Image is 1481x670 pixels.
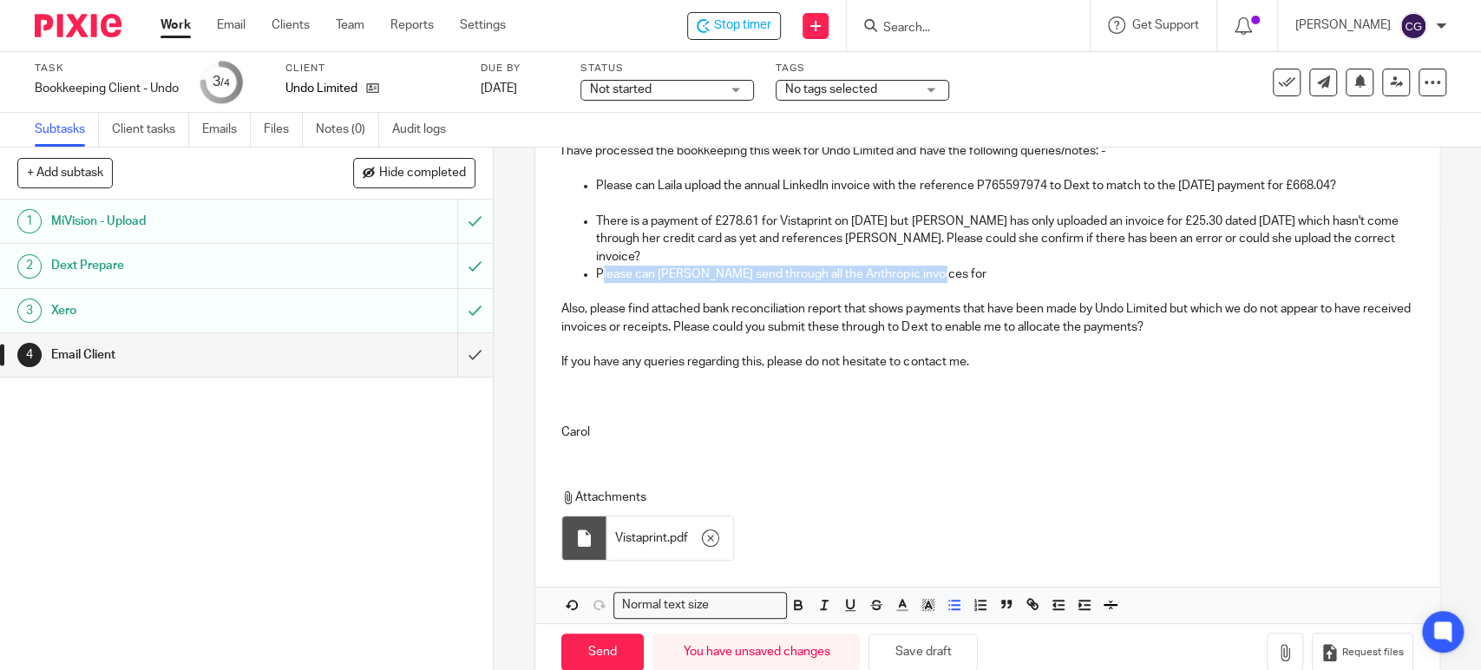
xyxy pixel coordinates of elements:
[353,158,475,187] button: Hide completed
[17,343,42,367] div: 4
[285,62,459,76] label: Client
[17,299,42,323] div: 3
[481,62,559,76] label: Due by
[390,16,434,34] a: Reports
[112,113,189,147] a: Client tasks
[213,72,230,92] div: 3
[285,80,357,97] p: Undo Limited
[881,21,1038,36] input: Search
[687,12,781,40] div: Undo Limited - Bookkeeping Client - Undo
[1342,646,1404,660] span: Request files
[580,62,754,76] label: Status
[217,16,246,34] a: Email
[590,83,652,95] span: Not started
[561,489,1389,506] p: Attachments
[561,424,1412,441] p: Carol
[17,254,42,279] div: 2
[561,353,1412,371] p: If you have any queries regarding this, please do not hesitate to contact me.
[1295,16,1391,34] p: [PERSON_NAME]
[51,298,311,324] h1: Xero
[272,16,310,34] a: Clients
[460,16,506,34] a: Settings
[336,16,364,34] a: Team
[670,529,688,547] span: pdf
[35,113,99,147] a: Subtasks
[35,80,179,97] div: Bookkeeping Client - Undo
[785,83,877,95] span: No tags selected
[561,142,1412,160] p: I have processed the bookkeeping this week for Undo Limited and have the following queries/notes: -
[392,113,459,147] a: Audit logs
[17,209,42,233] div: 1
[714,16,771,35] span: Stop timer
[596,177,1412,194] p: Please can Laila upload the annual LinkedIn invoice with the reference P765597974 to Dext to matc...
[202,113,251,147] a: Emails
[606,516,733,560] div: .
[161,16,191,34] a: Work
[618,596,712,614] span: Normal text size
[776,62,949,76] label: Tags
[51,342,311,368] h1: Email Client
[615,529,667,547] span: Vistaprint
[316,113,379,147] a: Notes (0)
[379,167,466,181] span: Hide completed
[17,158,113,187] button: + Add subtask
[1399,12,1427,40] img: svg%3E
[561,300,1412,336] p: Also, please find attached bank reconciliation report that shows payments that have been made by ...
[220,78,230,88] small: /4
[613,592,787,619] div: Search for option
[264,113,303,147] a: Files
[35,62,179,76] label: Task
[714,596,777,614] input: Search for option
[35,14,121,37] img: Pixie
[51,208,311,234] h1: MiVision - Upload
[481,82,517,95] span: [DATE]
[596,266,1412,283] p: Please can [PERSON_NAME] send through all the Anthropic invoices for
[596,213,1412,266] p: There is a payment of £278.61 for Vistaprint on [DATE] but [PERSON_NAME] has only uploaded an inv...
[51,253,311,279] h1: Dext Prepare
[1132,19,1199,31] span: Get Support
